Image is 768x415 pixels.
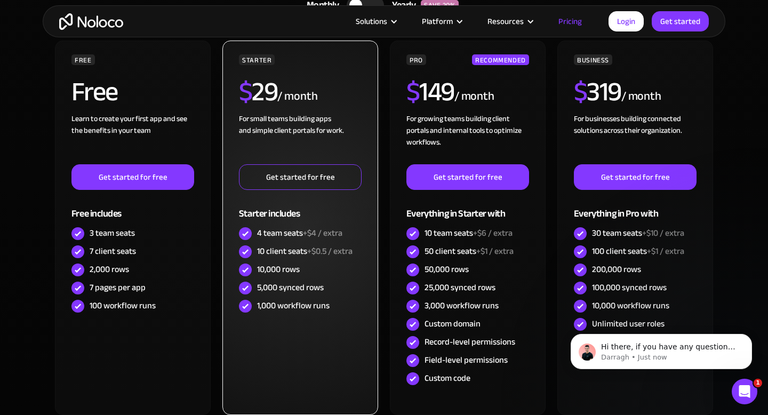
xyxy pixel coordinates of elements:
[239,190,362,225] div: Starter includes
[642,225,684,241] span: +$10 / extra
[257,245,353,257] div: 10 client seats
[71,78,118,105] h2: Free
[90,227,135,239] div: 3 team seats
[592,282,667,293] div: 100,000 synced rows
[609,11,644,31] a: Login
[90,245,136,257] div: 7 client seats
[425,264,469,275] div: 50,000 rows
[574,113,697,164] div: For businesses building connected solutions across their organization. ‍
[71,113,194,164] div: Learn to create your first app and see the benefits in your team ‍
[277,88,317,105] div: / month
[474,14,545,28] div: Resources
[621,88,661,105] div: / month
[476,243,514,259] span: +$1 / extra
[239,78,278,105] h2: 29
[425,318,481,330] div: Custom domain
[487,14,524,28] div: Resources
[545,14,595,28] a: Pricing
[409,14,474,28] div: Platform
[239,164,362,190] a: Get started for free
[425,336,515,348] div: Record-level permissions
[732,379,757,404] iframe: Intercom live chat
[425,282,495,293] div: 25,000 synced rows
[406,78,454,105] h2: 149
[652,11,709,31] a: Get started
[574,190,697,225] div: Everything in Pro with
[406,190,529,225] div: Everything in Starter with
[307,243,353,259] span: +$0.5 / extra
[422,14,453,28] div: Platform
[555,312,768,386] iframe: Intercom notifications message
[303,225,342,241] span: +$4 / extra
[239,54,275,65] div: STARTER
[647,243,684,259] span: +$1 / extra
[257,300,330,312] div: 1,000 workflow runs
[59,13,123,30] a: home
[406,67,420,117] span: $
[406,113,529,164] div: For growing teams building client portals and internal tools to optimize workflows.
[356,14,387,28] div: Solutions
[425,245,514,257] div: 50 client seats
[257,227,342,239] div: 4 team seats
[342,14,409,28] div: Solutions
[425,354,508,366] div: Field-level permissions
[71,164,194,190] a: Get started for free
[473,225,513,241] span: +$6 / extra
[71,190,194,225] div: Free includes
[592,245,684,257] div: 100 client seats
[71,54,95,65] div: FREE
[90,300,156,312] div: 100 workflow runs
[454,88,494,105] div: / month
[574,54,612,65] div: BUSINESS
[406,54,426,65] div: PRO
[90,264,129,275] div: 2,000 rows
[592,264,641,275] div: 200,000 rows
[592,227,684,239] div: 30 team seats
[592,300,669,312] div: 10,000 workflow runs
[574,164,697,190] a: Get started for free
[90,282,146,293] div: 7 pages per app
[425,300,499,312] div: 3,000 workflow runs
[754,379,762,387] span: 1
[425,227,513,239] div: 10 team seats
[257,282,324,293] div: 5,000 synced rows
[574,78,621,105] h2: 319
[239,67,252,117] span: $
[472,54,529,65] div: RECOMMENDED
[425,372,470,384] div: Custom code
[406,164,529,190] a: Get started for free
[257,264,300,275] div: 10,000 rows
[574,67,587,117] span: $
[239,113,362,164] div: For small teams building apps and simple client portals for work. ‍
